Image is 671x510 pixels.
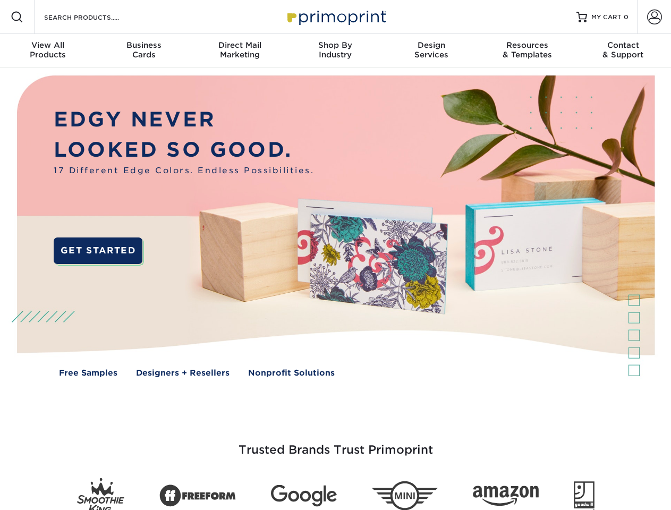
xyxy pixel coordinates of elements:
span: Design [384,40,479,50]
span: Resources [479,40,575,50]
p: LOOKED SO GOOD. [54,135,314,165]
p: EDGY NEVER [54,105,314,135]
a: DesignServices [384,34,479,68]
span: 0 [624,13,628,21]
span: Direct Mail [192,40,287,50]
span: Contact [575,40,671,50]
a: Designers + Resellers [136,367,230,379]
a: Nonprofit Solutions [248,367,335,379]
a: GET STARTED [54,237,142,264]
a: Free Samples [59,367,117,379]
span: Business [96,40,191,50]
input: SEARCH PRODUCTS..... [43,11,147,23]
img: Goodwill [574,481,594,510]
div: & Support [575,40,671,59]
h3: Trusted Brands Trust Primoprint [25,418,647,470]
span: 17 Different Edge Colors. Endless Possibilities. [54,165,314,177]
img: Google [271,485,337,507]
a: Contact& Support [575,34,671,68]
span: MY CART [591,13,622,22]
a: Resources& Templates [479,34,575,68]
img: Primoprint [283,5,389,28]
a: Shop ByIndustry [287,34,383,68]
div: Cards [96,40,191,59]
div: Services [384,40,479,59]
div: Industry [287,40,383,59]
div: Marketing [192,40,287,59]
span: Shop By [287,40,383,50]
a: Direct MailMarketing [192,34,287,68]
div: & Templates [479,40,575,59]
img: Amazon [473,486,539,506]
a: BusinessCards [96,34,191,68]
